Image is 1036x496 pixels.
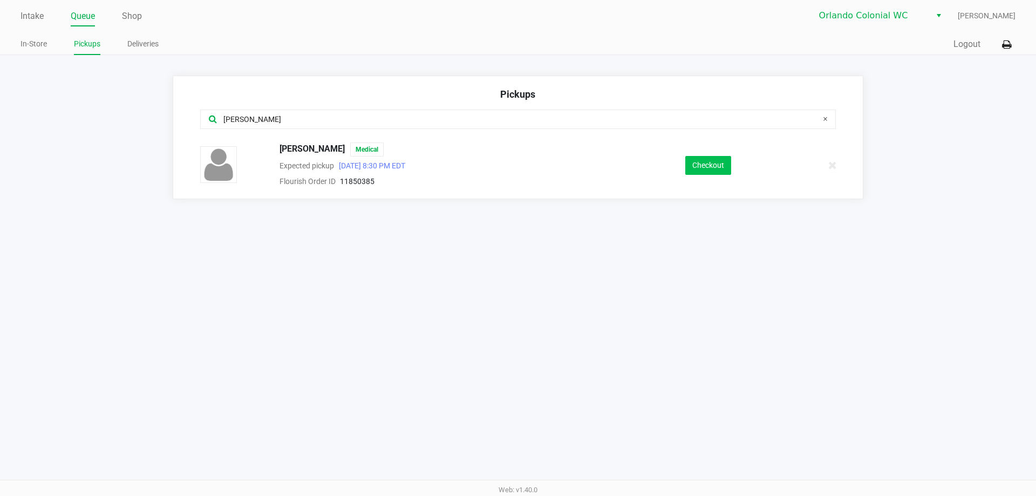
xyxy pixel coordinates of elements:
a: Pickups [74,37,100,51]
span: Web: v1.40.0 [499,486,537,494]
span: [PERSON_NAME] [958,10,1015,22]
a: In-Store [21,37,47,51]
a: Deliveries [127,37,159,51]
button: Select [931,6,946,25]
span: Medical [350,142,384,157]
span: Flourish Order ID [280,177,336,186]
input: Search by Name or Order ID... [222,113,779,126]
button: Logout [953,38,980,51]
a: Shop [122,9,142,24]
button: Checkout [685,156,731,175]
span: Orlando Colonial WC [819,9,924,22]
a: Intake [21,9,44,24]
span: 11850385 [340,177,374,186]
span: [DATE] 8:30 PM EDT [334,161,405,170]
a: Queue [71,9,95,24]
span: Pickups [500,89,535,100]
span: [PERSON_NAME] [280,142,345,157]
span: Expected pickup [280,161,334,170]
